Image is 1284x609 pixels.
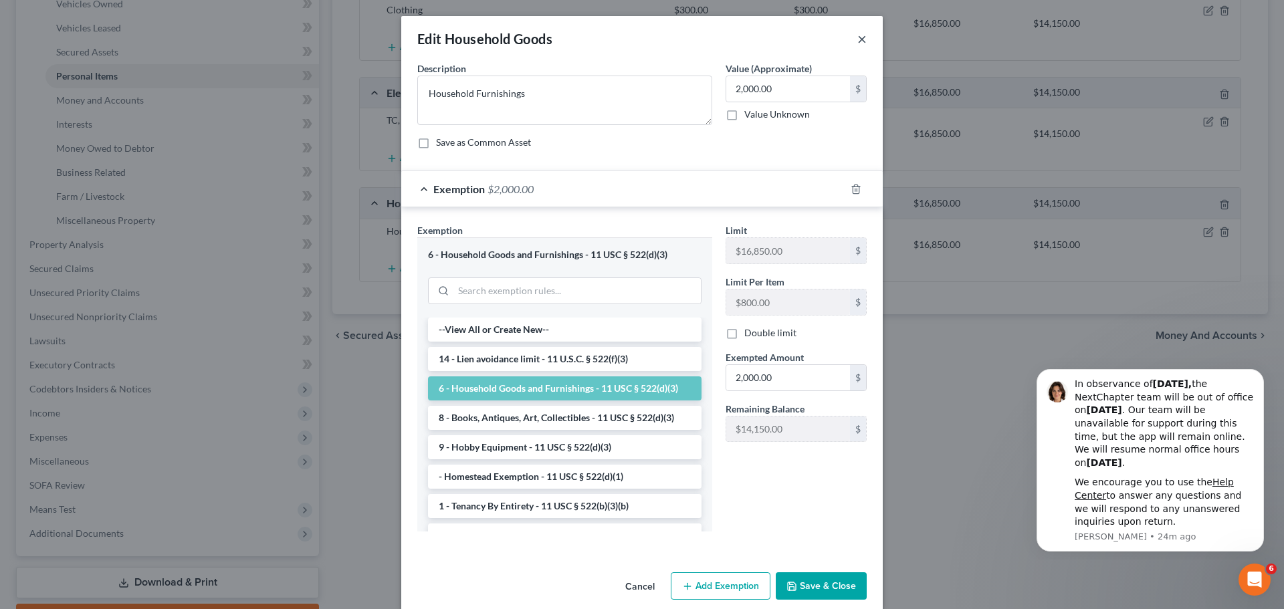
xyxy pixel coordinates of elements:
[428,465,702,489] li: - Homestead Exemption - 11 USC § 522(d)(1)
[1016,357,1284,560] iframe: Intercom notifications message
[850,289,866,315] div: $
[428,249,702,261] div: 6 - Household Goods and Furnishings - 11 USC § 522(d)(3)
[744,326,796,340] label: Double limit
[850,238,866,263] div: $
[726,416,850,442] input: --
[615,574,665,600] button: Cancel
[726,352,804,363] span: Exempted Amount
[850,76,866,102] div: $
[726,289,850,315] input: --
[417,29,552,48] div: Edit Household Goods
[744,108,810,121] label: Value Unknown
[436,136,531,149] label: Save as Common Asset
[726,225,747,236] span: Limit
[1266,564,1277,574] span: 6
[428,523,702,547] li: 1 - Burial Plot - 11 USC § 522(d)(1)
[433,182,485,195] span: Exemption
[726,275,784,289] label: Limit Per Item
[417,63,466,74] span: Description
[850,365,866,390] div: $
[726,365,850,390] input: 0.00
[488,182,534,195] span: $2,000.00
[671,572,770,600] button: Add Exemption
[428,376,702,400] li: 6 - Household Goods and Furnishings - 11 USC § 522(d)(3)
[726,62,812,76] label: Value (Approximate)
[428,318,702,342] li: --View All or Create New--
[726,76,850,102] input: 0.00
[428,347,702,371] li: 14 - Lien avoidance limit - 11 U.S.C. § 522(f)(3)
[453,278,701,303] input: Search exemption rules...
[428,494,702,518] li: 1 - Tenancy By Entirety - 11 USC § 522(b)(3)(b)
[417,225,463,236] span: Exemption
[428,435,702,459] li: 9 - Hobby Equipment - 11 USC § 522(d)(3)
[726,238,850,263] input: --
[428,406,702,430] li: 8 - Books, Antiques, Art, Collectibles - 11 USC § 522(d)(3)
[1239,564,1271,596] iframe: Intercom live chat
[857,31,867,47] button: ×
[850,416,866,442] div: $
[726,402,805,416] label: Remaining Balance
[776,572,867,600] button: Save & Close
